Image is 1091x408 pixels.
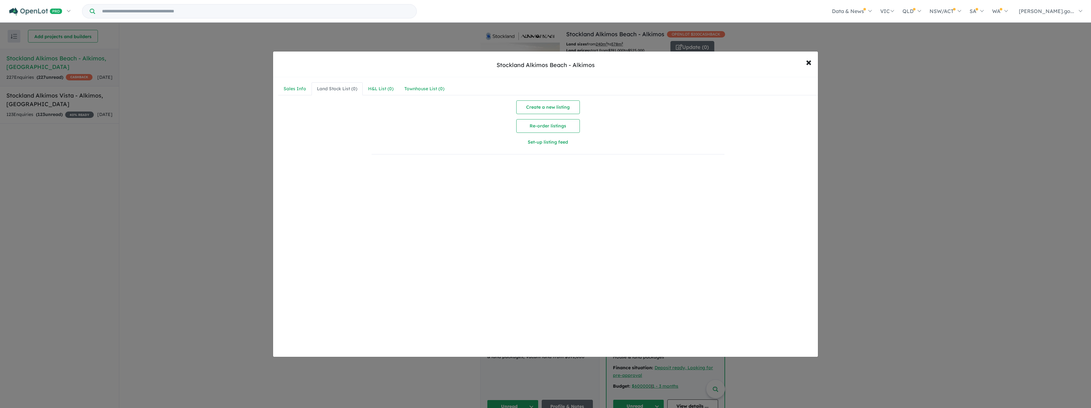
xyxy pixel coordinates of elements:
div: H&L List ( 0 ) [368,85,394,93]
input: Try estate name, suburb, builder or developer [96,4,415,18]
button: Set-up listing feed [460,135,636,149]
div: Sales Info [284,85,306,93]
div: Stockland Alkimos Beach - Alkimos [497,61,595,69]
div: Townhouse List ( 0 ) [404,85,444,93]
span: × [806,55,812,69]
span: [PERSON_NAME].go... [1019,8,1074,14]
button: Create a new listing [516,100,580,114]
div: Land Stock List ( 0 ) [317,85,357,93]
button: Re-order listings [516,119,580,133]
img: Openlot PRO Logo White [9,8,62,16]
